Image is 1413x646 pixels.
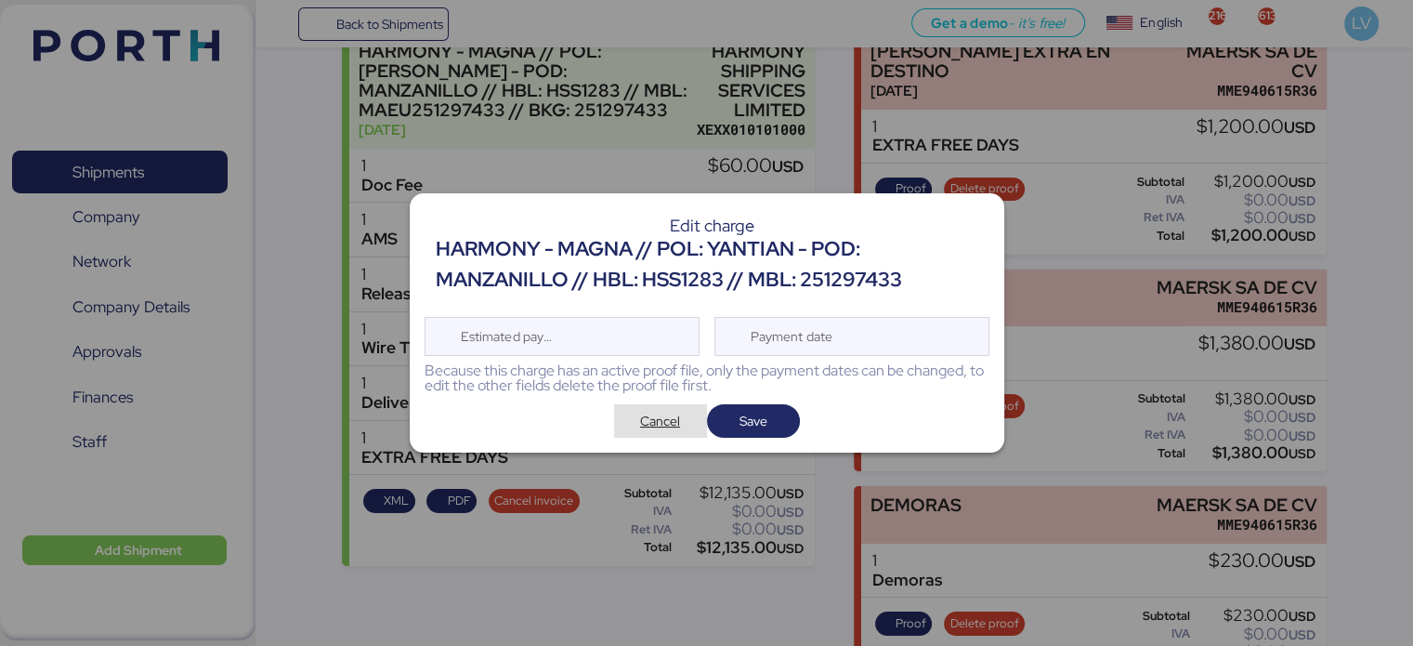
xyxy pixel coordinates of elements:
button: Cancel [614,404,707,438]
span: Save [739,410,767,432]
div: HARMONY - MAGNA // POL: YANTIAN - POD: MANZANILLO // HBL: HSS1283 // MBL: 251297433 [436,234,989,295]
span: Cancel [640,410,680,432]
button: Save [707,404,800,438]
div: Edit charge [436,218,989,234]
div: Because this charge has an active proof file, only the payment dates can be changed, to edit the ... [425,363,989,393]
